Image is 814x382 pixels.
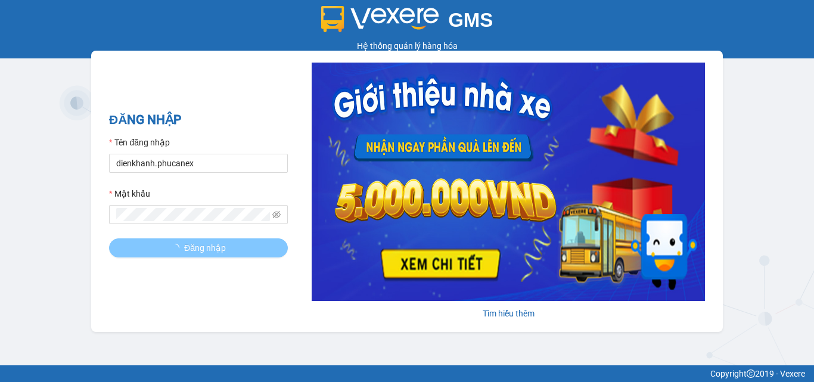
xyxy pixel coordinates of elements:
[9,367,805,380] div: Copyright 2019 - Vexere
[109,154,288,173] input: Tên đăng nhập
[448,9,493,31] span: GMS
[312,307,705,320] div: Tìm hiểu thêm
[109,187,150,200] label: Mật khẩu
[321,6,439,32] img: logo 2
[171,244,184,252] span: loading
[747,369,755,378] span: copyright
[3,39,811,52] div: Hệ thống quản lý hàng hóa
[272,210,281,219] span: eye-invisible
[312,63,705,301] img: banner-0
[109,110,288,130] h2: ĐĂNG NHẬP
[109,238,288,257] button: Đăng nhập
[116,208,270,221] input: Mật khẩu
[109,136,170,149] label: Tên đăng nhập
[184,241,226,254] span: Đăng nhập
[321,18,493,27] a: GMS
